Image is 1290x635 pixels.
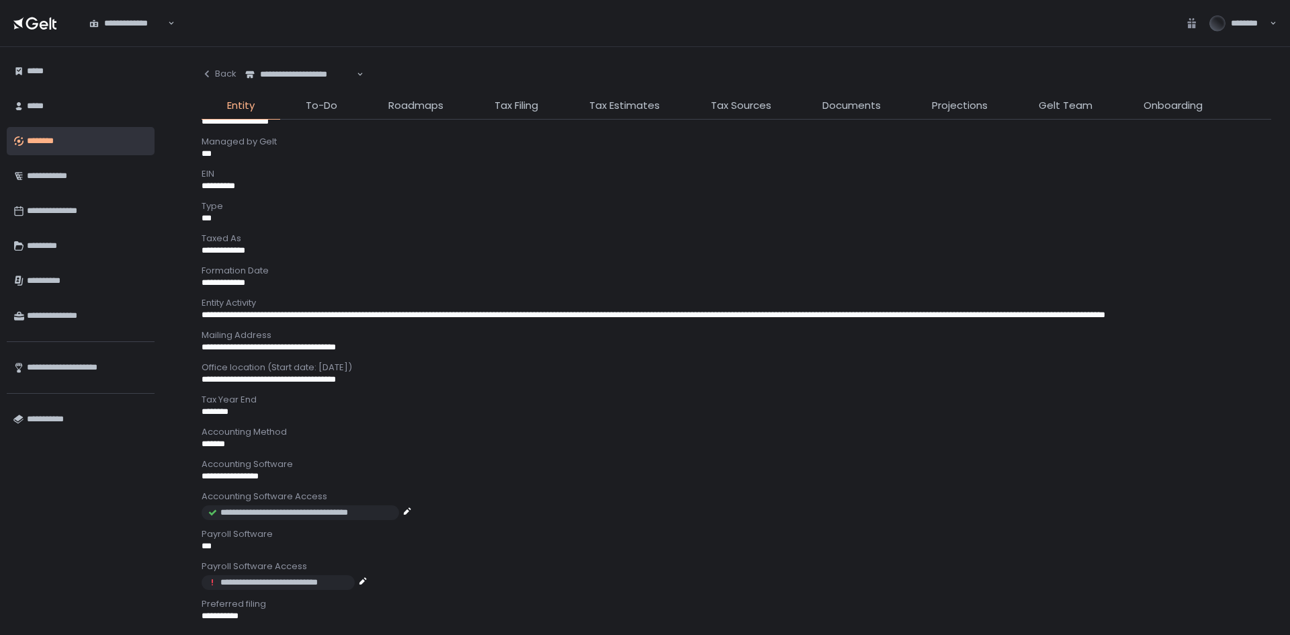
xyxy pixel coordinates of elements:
div: Accounting Method [202,426,1271,438]
div: Office location (Start date: [DATE]) [202,362,1271,374]
div: Entity Activity [202,297,1271,309]
input: Search for option [355,68,355,81]
div: Tax Year End [202,394,1271,406]
span: To-Do [306,98,337,114]
div: Mailing Address [202,329,1271,341]
div: Payroll Software [202,528,1271,540]
span: Tax Sources [711,98,771,114]
span: Documents [822,98,881,114]
div: Payroll Software Access [202,560,1271,573]
button: Back [202,60,236,87]
div: Accounting Software [202,458,1271,470]
div: EIN [202,168,1271,180]
div: Back [202,68,236,80]
span: Projections [932,98,988,114]
span: Gelt Team [1039,98,1092,114]
input: Search for option [166,17,167,30]
div: Managed by Gelt [202,136,1271,148]
div: Taxed As [202,232,1271,245]
div: Accounting Software Access [202,491,1271,503]
span: Entity [227,98,255,114]
span: Onboarding [1144,98,1203,114]
div: Preferred filing [202,598,1271,610]
span: Tax Filing [494,98,538,114]
div: Formation Date [202,265,1271,277]
div: Search for option [236,60,363,89]
div: Type [202,200,1271,212]
div: Search for option [81,9,175,38]
span: Roadmaps [388,98,443,114]
span: Tax Estimates [589,98,660,114]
